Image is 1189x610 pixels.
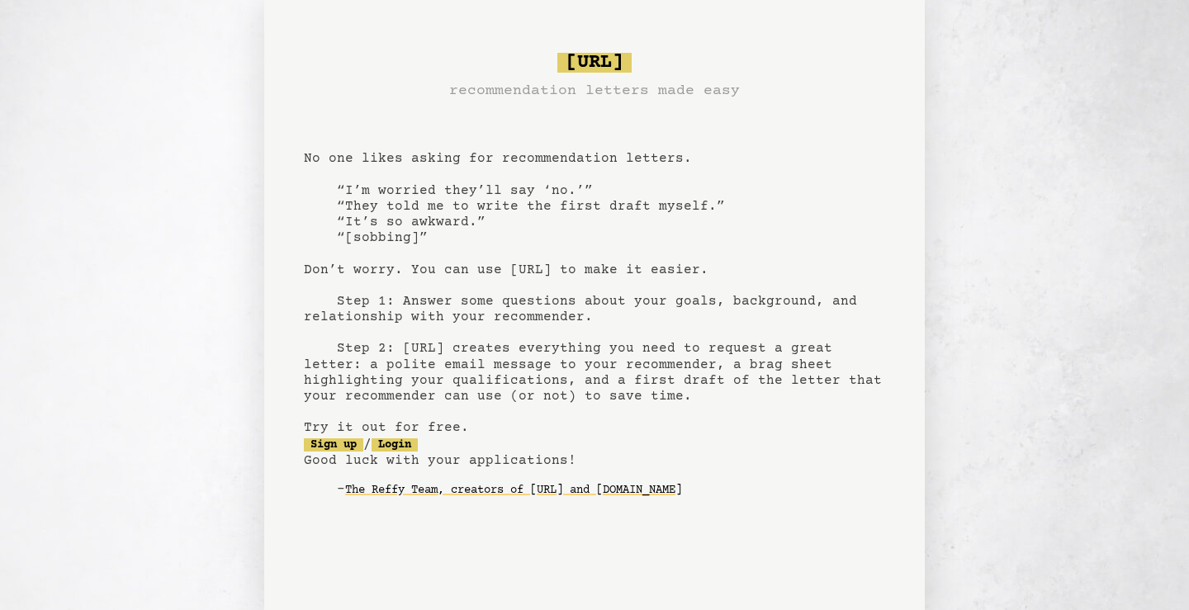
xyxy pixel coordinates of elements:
[372,438,418,452] a: Login
[449,79,740,102] h3: recommendation letters made easy
[345,477,682,504] a: The Reffy Team, creators of [URL] and [DOMAIN_NAME]
[337,482,885,499] div: -
[304,438,363,452] a: Sign up
[557,53,632,73] span: [URL]
[304,46,885,530] pre: No one likes asking for recommendation letters. “I’m worried they’ll say ‘no.’” “They told me to ...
